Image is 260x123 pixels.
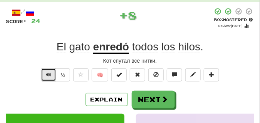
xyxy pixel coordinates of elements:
span: 50 % [214,17,223,22]
div: Text-to-speech controls [39,68,70,85]
span: los [161,41,175,53]
span: 24 [31,18,40,24]
button: Next [132,91,175,108]
span: todos [132,41,159,53]
div: Кот спутал все нитки. [6,57,254,65]
div: Mastered [213,17,254,22]
button: Discuss sentence (alt+u) [167,68,182,81]
div: / [6,8,40,17]
button: Reset to 0% Mastered (alt+r) [130,68,145,81]
button: Ignore sentence (alt+i) [148,68,164,81]
span: hilos [178,41,201,53]
span: gato [69,41,91,53]
button: 🧠 [92,68,108,81]
button: Play sentence audio (ctl+space) [41,68,56,81]
small: Review: [DATE] [218,24,243,28]
span: . [129,41,203,53]
button: Favorite sentence (alt+f) [73,68,89,81]
span: 8 [128,9,137,22]
u: enredó [93,41,129,54]
button: Explain [86,93,128,106]
span: Score: [6,19,27,24]
button: Set this sentence to 100% Mastered (alt+m) [111,68,127,81]
button: Edit sentence (alt+d) [185,68,201,81]
button: ½ [56,68,70,81]
button: Add to collection (alt+a) [204,68,219,81]
span: El [57,41,66,53]
span: + [119,8,128,23]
